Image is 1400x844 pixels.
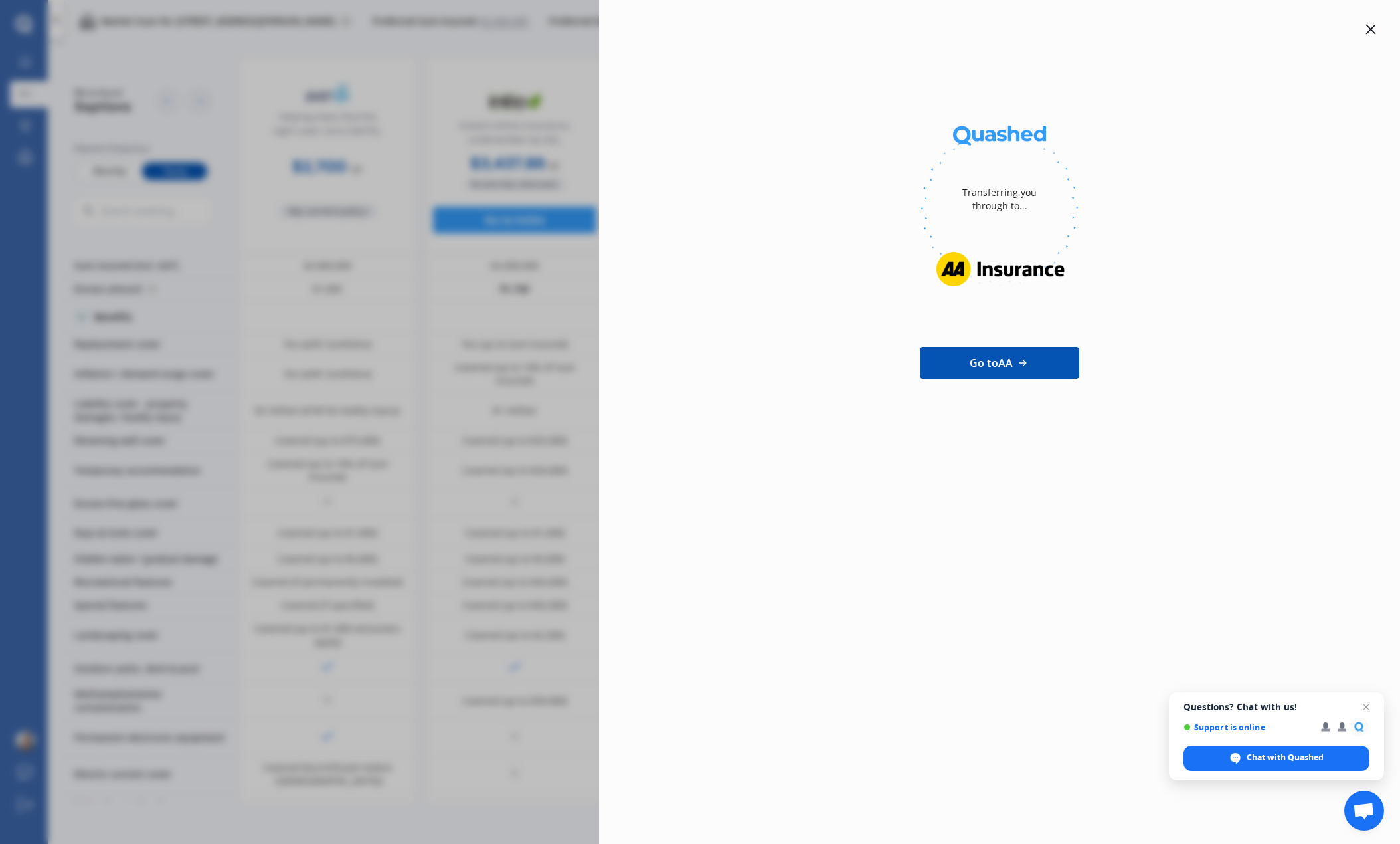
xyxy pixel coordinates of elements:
span: Support is online [1183,722,1312,732]
a: Go toAA [920,347,1079,379]
span: Chat with Quashed [1247,752,1324,764]
div: Chat with Quashed [1183,746,1369,771]
img: AA.webp [920,239,1079,299]
div: Transferring you through to... [946,159,1053,239]
span: Questions? Chat with us! [1183,702,1369,712]
span: Close chat [1358,699,1374,715]
div: Open chat [1344,791,1384,831]
span: Go to AA [970,355,1013,371]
